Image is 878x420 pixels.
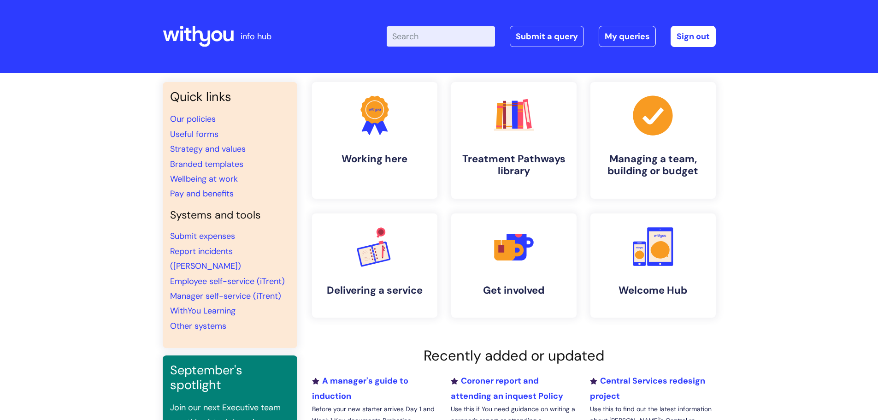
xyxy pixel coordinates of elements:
[170,276,285,287] a: Employee self-service (iTrent)
[241,29,271,44] p: info hub
[459,284,569,296] h4: Get involved
[170,209,290,222] h4: Systems and tools
[451,375,563,401] a: Coroner report and attending an inquest Policy
[319,284,430,296] h4: Delivering a service
[590,375,705,401] a: Central Services redesign project
[170,129,218,140] a: Useful forms
[170,188,234,199] a: Pay and benefits
[510,26,584,47] a: Submit a query
[312,82,437,199] a: Working here
[312,347,716,364] h2: Recently added or updated
[170,363,290,393] h3: September's spotlight
[598,153,708,177] h4: Managing a team, building or budget
[312,213,437,318] a: Delivering a service
[170,246,241,272] a: Report incidents ([PERSON_NAME])
[170,320,226,331] a: Other systems
[387,26,495,47] input: Search
[459,153,569,177] h4: Treatment Pathways library
[387,26,716,47] div: | -
[590,213,716,318] a: Welcome Hub
[671,26,716,47] a: Sign out
[170,305,236,316] a: WithYou Learning
[451,82,577,199] a: Treatment Pathways library
[599,26,656,47] a: My queries
[590,82,716,199] a: Managing a team, building or budget
[170,143,246,154] a: Strategy and values
[170,290,281,302] a: Manager self-service (iTrent)
[170,231,235,242] a: Submit expenses
[170,89,290,104] h3: Quick links
[451,213,577,318] a: Get involved
[319,153,430,165] h4: Working here
[170,159,243,170] a: Branded templates
[312,375,408,401] a: A manager's guide to induction
[170,113,216,124] a: Our policies
[598,284,708,296] h4: Welcome Hub
[170,173,238,184] a: Wellbeing at work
